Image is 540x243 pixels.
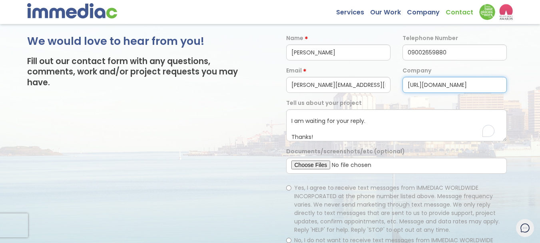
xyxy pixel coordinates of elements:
img: immediac [27,3,117,18]
label: Tell us about your project [286,99,362,107]
label: Documents/screenshots/etc (optional) [286,147,405,156]
label: Telephone Number [403,34,458,42]
input: No, I do not want to receive text messages from IMMEDIAC WORLDWIDE INCORPORATED. [286,238,291,243]
a: Services [336,4,370,16]
label: Company [403,66,431,75]
input: Yes, I agree to receive text messages from IMMEDIAC WORLDWIDE INCORPORATED at the phone number li... [286,185,291,191]
a: Our Work [370,4,407,16]
label: Name [286,34,303,42]
h2: We would love to hear from you! [27,34,254,48]
span: Yes, I agree to receive text messages from IMMEDIAC WORLDWIDE INCORPORATED at the phone number li... [294,184,500,234]
a: Company [407,4,446,16]
h3: Fill out our contact form with any questions, comments, work and/or project requests you may have. [27,56,254,88]
textarea: To enrich screen reader interactions, please activate Accessibility in Grammarly extension settings [286,109,507,141]
label: Email [286,66,302,75]
img: Down [479,4,495,20]
img: logo2_wea_nobg.webp [499,4,513,20]
a: Contact [446,4,479,16]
